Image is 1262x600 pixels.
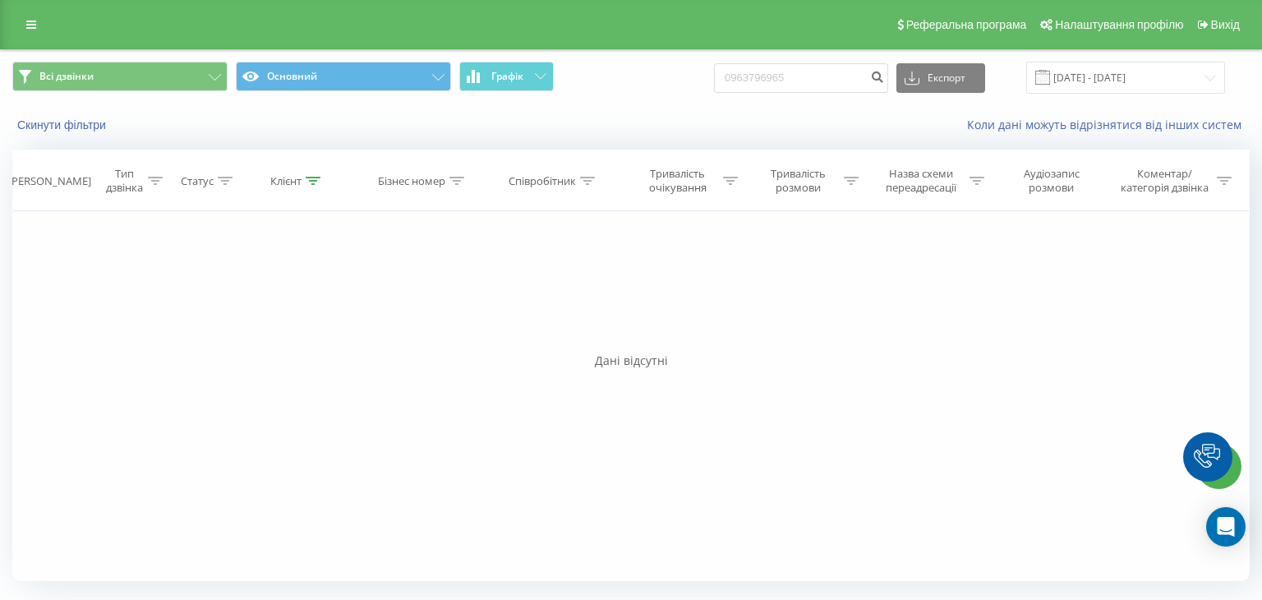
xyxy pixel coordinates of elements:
[270,174,302,188] div: Клієнт
[967,117,1250,132] a: Коли дані можуть відрізнятися вiд інших систем
[39,70,94,83] span: Всі дзвінки
[1055,18,1183,31] span: Налаштування профілю
[896,63,985,93] button: Експорт
[509,174,576,188] div: Співробітник
[8,174,91,188] div: [PERSON_NAME]
[877,167,965,195] div: Назва схеми переадресації
[1206,507,1246,547] div: Open Intercom Messenger
[491,71,523,82] span: Графік
[459,62,554,91] button: Графік
[1117,167,1213,195] div: Коментар/категорія дзвінка
[636,167,719,195] div: Тривалість очікування
[12,118,114,132] button: Скинути фільтри
[12,353,1250,369] div: Дані відсутні
[104,167,144,195] div: Тип дзвінка
[757,167,840,195] div: Тривалість розмови
[12,62,228,91] button: Всі дзвінки
[1003,167,1100,195] div: Аудіозапис розмови
[1211,18,1240,31] span: Вихід
[378,174,445,188] div: Бізнес номер
[181,174,214,188] div: Статус
[236,62,451,91] button: Основний
[906,18,1027,31] span: Реферальна програма
[714,63,888,93] input: Пошук за номером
